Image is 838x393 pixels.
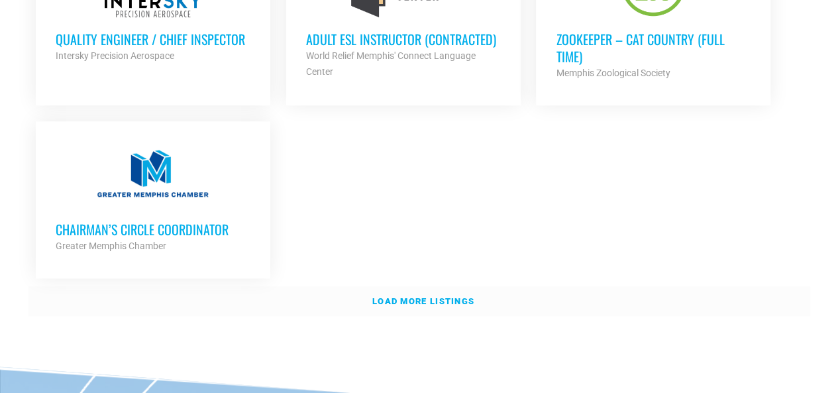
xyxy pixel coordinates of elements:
[556,30,751,65] h3: Zookeeper – Cat Country (Full Time)
[56,241,166,251] strong: Greater Memphis Chamber
[56,221,250,238] h3: Chairman’s Circle Coordinator
[306,50,476,77] strong: World Relief Memphis' Connect Language Center
[556,68,670,78] strong: Memphis Zoological Society
[56,30,250,48] h3: Quality Engineer / Chief Inspector
[36,121,270,274] a: Chairman’s Circle Coordinator Greater Memphis Chamber
[372,296,474,306] strong: Load more listings
[306,30,501,48] h3: Adult ESL Instructor (Contracted)
[56,50,174,61] strong: Intersky Precision Aerospace
[28,286,810,317] a: Load more listings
